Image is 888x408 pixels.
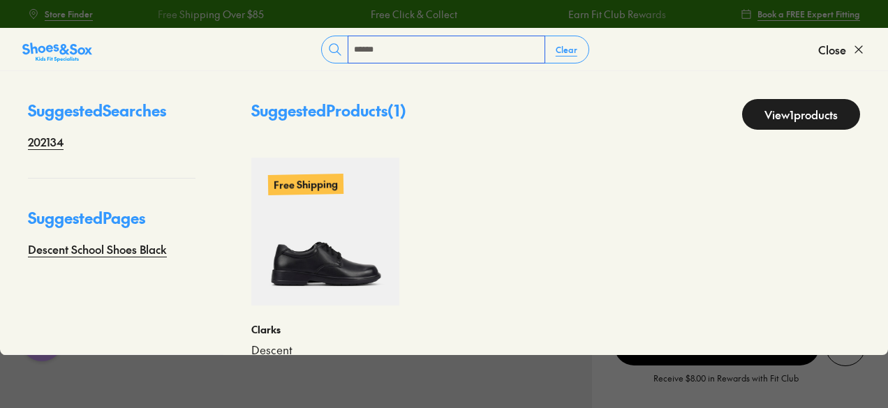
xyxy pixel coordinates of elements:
a: Store Finder [28,1,93,27]
p: Clarks [251,322,399,337]
button: Clear [545,37,589,62]
a: Shoes &amp; Sox [22,38,92,61]
a: Book a FREE Expert Fitting [741,1,860,27]
a: Descent School Shoes Black [28,241,167,257]
a: Earn Fit Club Rewards [561,7,659,22]
span: Book a FREE Expert Fitting [757,8,860,20]
img: SNS_Logo_Responsive.svg [22,41,92,63]
p: Suggested Searches [28,99,195,133]
p: Free Shipping [268,174,343,195]
p: Receive $8.00 in Rewards with Fit Club [653,372,799,397]
span: Store Finder [45,8,93,20]
a: View1products [742,99,860,130]
a: Descent [251,342,399,358]
p: Suggested Products [251,99,406,130]
a: Free Shipping [251,158,399,305]
a: Free Click & Collect [364,7,450,22]
button: Close [818,34,866,65]
span: ( 1 ) [387,100,406,121]
a: Free Shipping Over $85 [151,7,258,22]
a: 202134 [28,133,64,150]
p: Suggested Pages [28,206,195,241]
span: Close [818,41,846,58]
button: Open gorgias live chat [7,5,49,47]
